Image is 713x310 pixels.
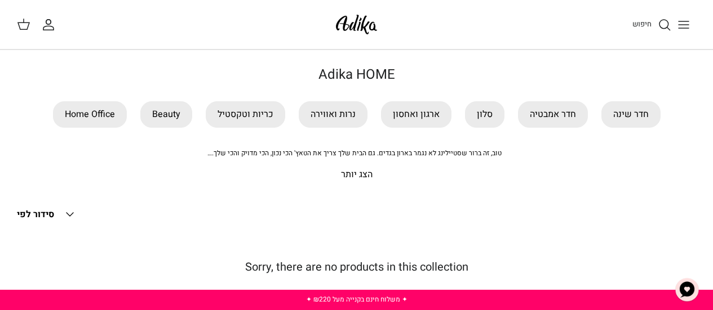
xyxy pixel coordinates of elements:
img: Adika IL [333,11,380,38]
span: טוב, זה ברור שסטיילינג לא נגמר בארון בגדים. גם הבית שלך צריך את הטאץ' הכי נכון, הכי מדויק והכי שלך. [207,148,502,158]
a: Home Office [53,101,127,128]
button: סידור לפי [17,202,77,227]
h1: Adika HOME [17,67,696,83]
a: כריות וטקסטיל [206,101,285,128]
button: צ'אט [670,273,704,307]
a: החשבון שלי [42,18,60,32]
a: חיפוש [632,18,671,32]
button: Toggle menu [671,12,696,37]
a: ארגון ואחסון [381,101,451,128]
span: חיפוש [632,19,652,29]
a: Beauty [140,101,192,128]
p: הצג יותר [17,168,696,182]
a: נרות ואווירה [299,101,367,128]
h5: Sorry, there are no products in this collection [17,260,696,274]
a: חדר שינה [601,101,661,128]
span: סידור לפי [17,208,54,221]
a: חדר אמבטיה [518,101,588,128]
a: סלון [465,101,504,128]
a: ✦ משלוח חינם בקנייה מעל ₪220 ✦ [306,294,408,304]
